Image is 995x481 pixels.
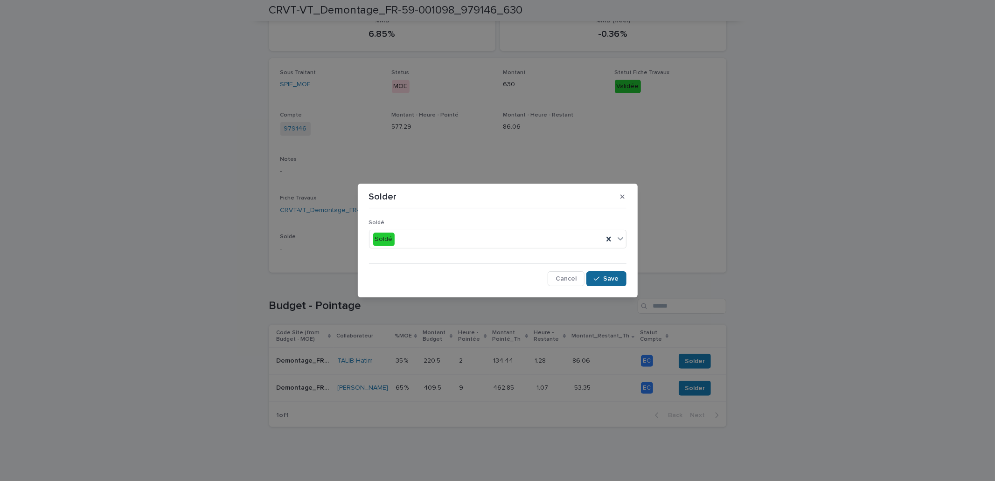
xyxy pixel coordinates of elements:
span: Cancel [556,275,577,282]
button: Save [586,271,626,286]
span: Soldé [369,220,385,226]
p: Solder [369,191,397,202]
div: Soldé [373,233,395,246]
button: Cancel [548,271,584,286]
span: Save [604,275,619,282]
